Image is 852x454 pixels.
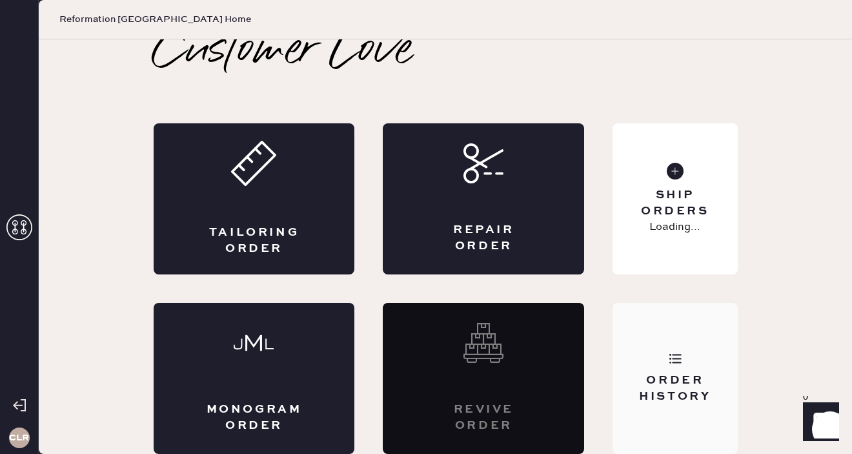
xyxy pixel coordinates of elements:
div: Ship Orders [623,187,727,220]
p: Loading... [649,220,700,235]
div: Order History [623,373,727,405]
div: Revive order [434,402,532,434]
h2: Customer Love [154,25,412,77]
div: Tailoring Order [205,225,303,257]
div: Repair Order [434,222,532,254]
iframe: Front Chat [791,396,846,451]
div: Interested? Contact us at care@hemster.co [383,303,584,454]
span: Reformation [GEOGRAPHIC_DATA] Home [59,13,251,26]
h3: CLR [9,433,29,442]
div: Monogram Order [205,402,303,434]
